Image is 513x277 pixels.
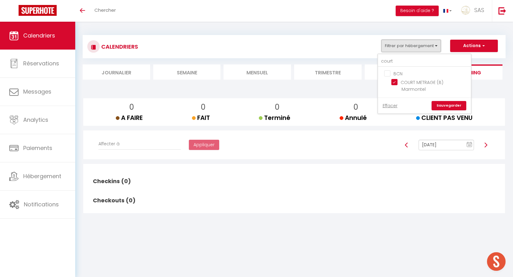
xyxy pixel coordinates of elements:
a: Sauvegarder [432,101,466,110]
img: arrow-left3.svg [404,143,409,147]
input: Select Date [419,140,474,150]
div: Filtrer par hébergement [377,54,472,114]
span: SAS [474,6,484,14]
span: Analytics [23,116,48,124]
input: Rechercher un logement... [378,56,471,67]
button: Appliquer [189,140,219,150]
span: FAIT [192,113,210,122]
span: Calendriers [23,32,55,39]
img: ... [461,6,470,15]
p: 0 [121,101,143,113]
h2: Checkins (0) [91,172,137,191]
span: Hébergement [23,172,61,180]
h2: Checkouts (0) [91,191,137,210]
span: Chercher [94,7,116,13]
p: 0 [345,101,367,113]
span: Annulé [340,113,367,122]
p: 0 [197,101,210,113]
text: 10 [468,144,471,147]
span: CLIENT PAS VENU [416,113,472,122]
button: Actions [450,40,498,52]
img: logout [498,7,506,15]
span: Terminé [259,113,290,122]
h3: CALENDRIERS [100,40,138,54]
li: Mensuel [224,64,291,80]
button: Filtrer par hébergement [381,40,441,52]
li: Journalier [83,64,150,80]
span: Paiements [23,144,52,152]
li: Trimestre [294,64,362,80]
span: COURT METRAGE (B) ·Marmontel [401,79,443,92]
img: arrow-right3.svg [483,143,488,147]
button: Besoin d'aide ? [396,6,439,16]
span: Réservations [23,59,59,67]
span: A FAIRE [116,113,143,122]
div: Ouvrir le chat [487,252,506,271]
span: Notifications [24,200,59,208]
span: Messages [23,88,51,95]
li: Semaine [153,64,221,80]
a: Effacer [383,102,398,109]
img: Super Booking [19,5,57,16]
li: Tâches [365,64,432,80]
p: 0 [264,101,290,113]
